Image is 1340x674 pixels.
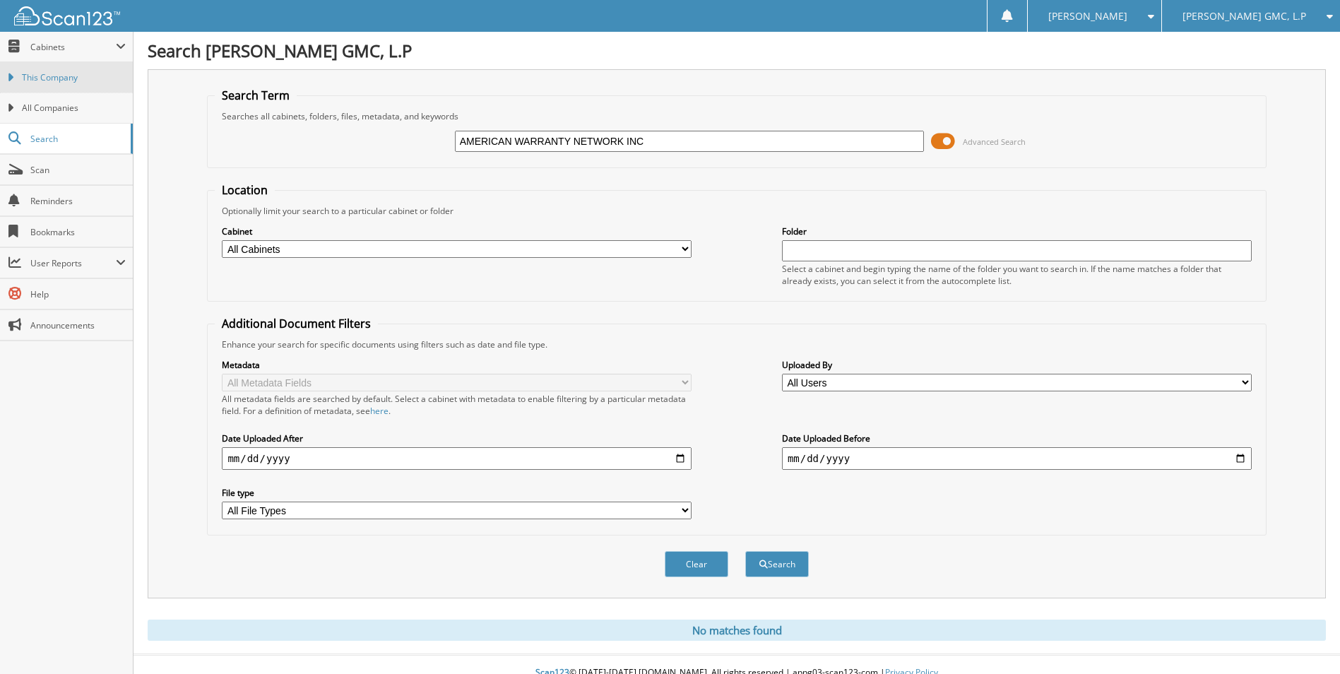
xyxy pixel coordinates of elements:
label: Metadata [222,359,692,371]
label: Date Uploaded Before [782,432,1252,444]
span: Search [30,133,124,145]
div: Searches all cabinets, folders, files, metadata, and keywords [215,110,1258,122]
div: Select a cabinet and begin typing the name of the folder you want to search in. If the name match... [782,263,1252,287]
div: All metadata fields are searched by default. Select a cabinet with metadata to enable filtering b... [222,393,692,417]
span: [PERSON_NAME] GMC, L.P [1182,12,1306,20]
div: Enhance your search for specific documents using filters such as date and file type. [215,338,1258,350]
span: Advanced Search [963,136,1026,147]
label: Folder [782,225,1252,237]
label: Uploaded By [782,359,1252,371]
span: Cabinets [30,41,116,53]
span: All Companies [22,102,126,114]
a: here [370,405,389,417]
input: end [782,447,1252,470]
h1: Search [PERSON_NAME] GMC, L.P [148,39,1326,62]
button: Clear [665,551,728,577]
label: Date Uploaded After [222,432,692,444]
input: start [222,447,692,470]
button: Search [745,551,809,577]
img: scan123-logo-white.svg [14,6,120,25]
label: Cabinet [222,225,692,237]
span: This Company [22,71,126,84]
span: Announcements [30,319,126,331]
span: Help [30,288,126,300]
span: [PERSON_NAME] [1048,12,1127,20]
legend: Additional Document Filters [215,316,378,331]
legend: Location [215,182,275,198]
div: Optionally limit your search to a particular cabinet or folder [215,205,1258,217]
span: Bookmarks [30,226,126,238]
span: Scan [30,164,126,176]
legend: Search Term [215,88,297,103]
label: File type [222,487,692,499]
div: No matches found [148,620,1326,641]
span: Reminders [30,195,126,207]
span: User Reports [30,257,116,269]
